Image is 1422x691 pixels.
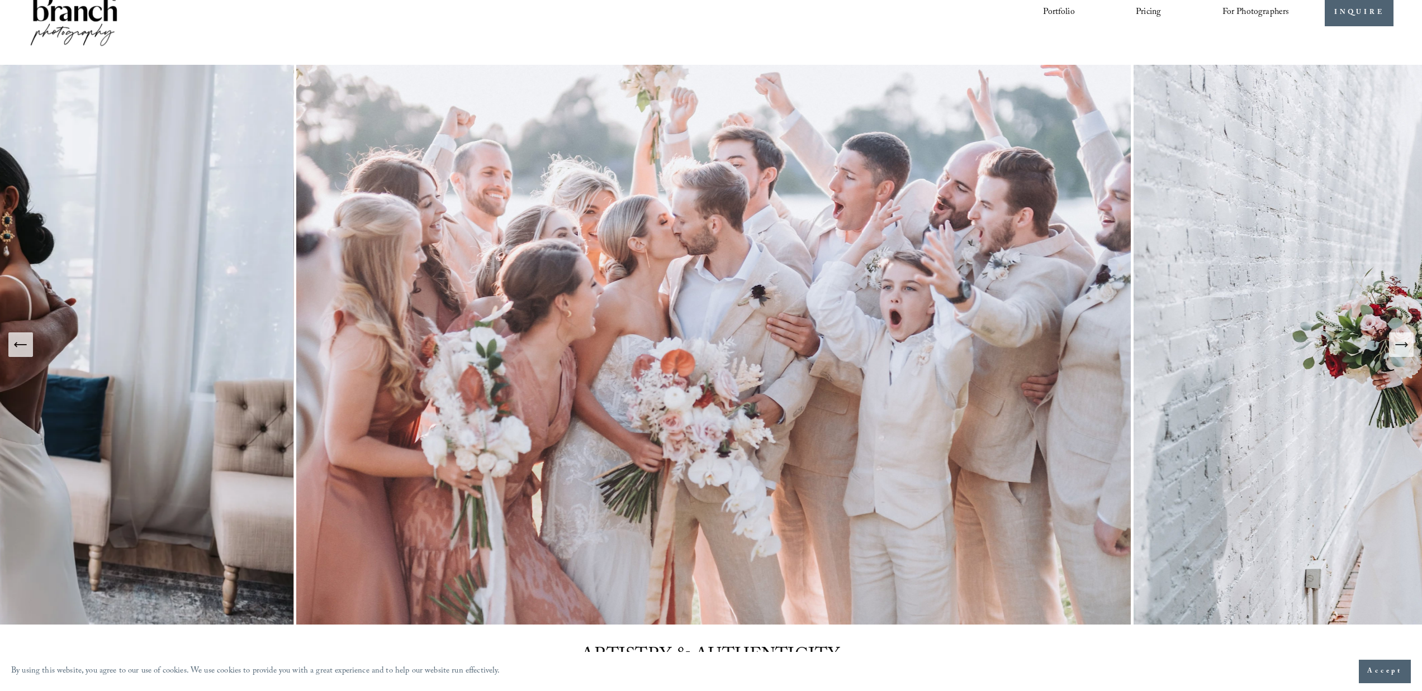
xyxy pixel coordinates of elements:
[1136,3,1161,22] a: Pricing
[294,65,1134,625] img: A wedding party celebrating outdoors, featuring a bride and groom kissing amidst cheering bridesm...
[1389,332,1414,357] button: Next Slide
[1222,4,1290,21] span: For Photographers
[581,642,840,672] span: ARTISTRY & AUTHENTICITY
[8,332,33,357] button: Previous Slide
[1222,3,1290,22] a: folder dropdown
[1367,666,1402,677] span: Accept
[1359,660,1411,683] button: Accept
[1043,3,1074,22] a: Portfolio
[11,664,500,680] p: By using this website, you agree to our use of cookies. We use cookies to provide you with a grea...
